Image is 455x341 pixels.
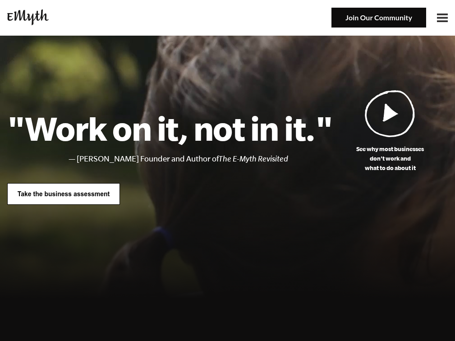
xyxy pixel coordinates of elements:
[437,14,448,22] img: Open Menu
[77,152,332,166] li: [PERSON_NAME] Founder and Author of
[7,183,120,205] img: Take the business assessment
[219,154,288,163] i: The E-Myth Revisited
[332,144,448,173] p: See why most businesses don't work and what to do about it
[331,8,426,28] img: Join Our Community
[7,9,49,25] img: EMyth
[332,90,448,173] a: See why most businessesdon't work andwhat to do about it
[365,90,415,137] img: Play Video
[7,108,332,148] h1: "Work on it, not in it."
